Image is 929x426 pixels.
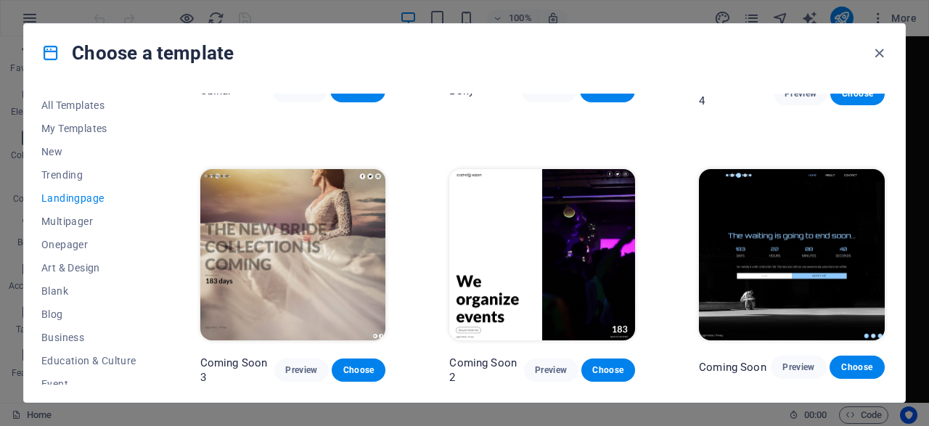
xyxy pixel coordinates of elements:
button: 1 [33,329,52,333]
span: New [41,146,136,157]
button: My Templates [41,117,136,140]
button: Choose [332,359,386,382]
span: All Templates [41,99,136,111]
span: Onepager [41,239,136,250]
button: Art & Design [41,256,136,279]
button: Preview [771,356,826,379]
p: Coming Soon 3 [200,356,275,385]
span: Event [41,378,136,390]
button: Event [41,372,136,396]
button: Blank [41,279,136,303]
h4: Choose a template [41,41,234,65]
span: Preview [782,361,814,373]
button: Blog [41,303,136,326]
button: New [41,140,136,163]
button: Landingpage [41,187,136,210]
button: Preview [774,82,828,105]
button: Education & Culture [41,349,136,372]
p: Coming Soon 4 [699,79,774,108]
span: Art & Design [41,262,136,274]
button: 2 [33,347,52,351]
button: Business [41,326,136,349]
span: Blank [41,285,136,297]
span: Preview [536,364,567,376]
span: Education & Culture [41,355,136,366]
button: Multipager [41,210,136,233]
button: All Templates [41,94,136,117]
span: Multipager [41,216,136,227]
span: My Templates [41,123,136,134]
button: Preview [524,359,578,382]
img: Coming Soon 3 [200,169,386,340]
button: Preview [274,359,329,382]
p: Coming Soon [699,360,766,374]
span: Choose [343,364,375,376]
span: Preview [286,364,317,376]
span: Business [41,332,136,343]
span: Landingpage [41,192,136,204]
button: Choose [830,82,885,105]
span: Blog [41,308,136,320]
button: Choose [581,359,636,382]
button: Onepager [41,233,136,256]
img: Coming Soon [699,169,885,340]
span: Choose [593,364,624,376]
p: Coming Soon 2 [449,356,524,385]
button: Choose [830,356,885,379]
span: Choose [842,88,873,99]
span: Choose [841,361,873,373]
img: Coming Soon 2 [449,169,635,340]
button: 3 [33,364,52,368]
button: Trending [41,163,136,187]
span: Trending [41,169,136,181]
span: Preview [785,88,817,99]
